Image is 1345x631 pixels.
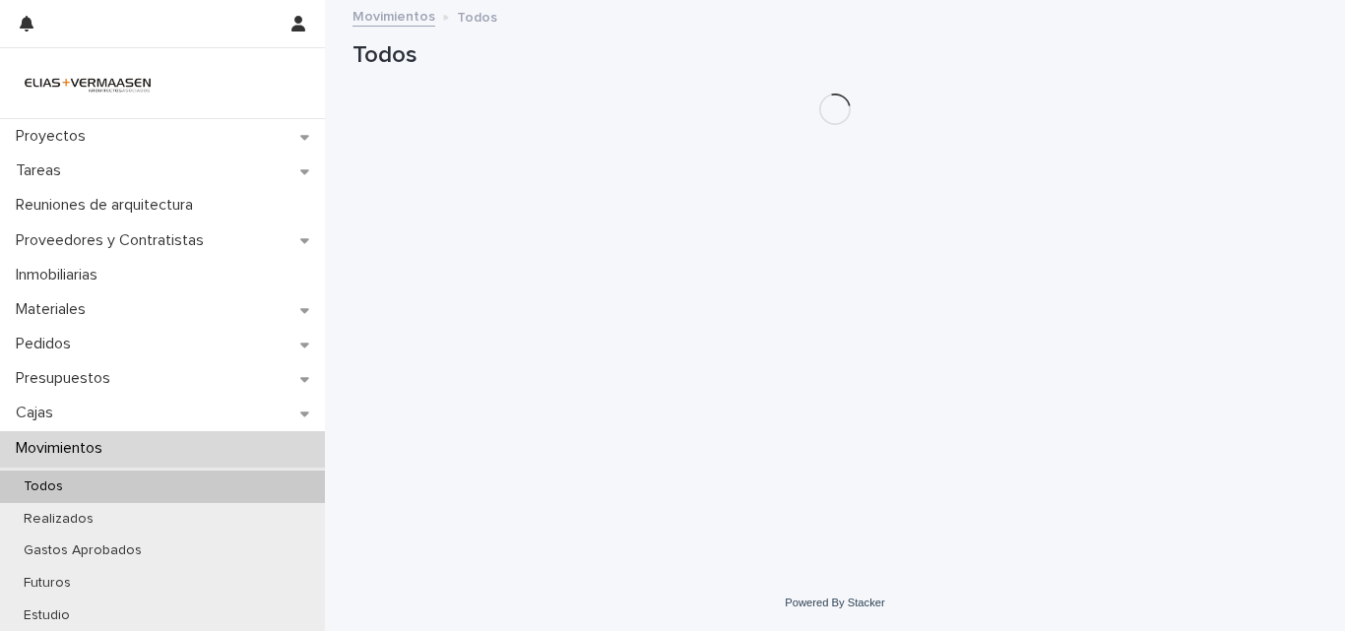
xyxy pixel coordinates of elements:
p: Estudio [8,607,86,624]
p: Proveedores y Contratistas [8,231,220,250]
p: Inmobiliarias [8,266,113,284]
p: Realizados [8,511,109,528]
p: Movimientos [8,439,118,458]
p: Proyectos [8,127,101,146]
p: Gastos Aprobados [8,542,158,559]
p: Materiales [8,300,101,319]
a: Powered By Stacker [785,597,884,608]
img: HMeL2XKrRby6DNq2BZlM [16,63,160,102]
p: Todos [457,5,497,27]
p: Cajas [8,404,69,422]
p: Todos [8,478,79,495]
p: Reuniones de arquitectura [8,196,209,215]
a: Movimientos [352,4,435,27]
p: Presupuestos [8,369,126,388]
h1: Todos [352,41,1317,70]
p: Pedidos [8,335,87,353]
p: Tareas [8,161,77,180]
p: Futuros [8,575,87,592]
